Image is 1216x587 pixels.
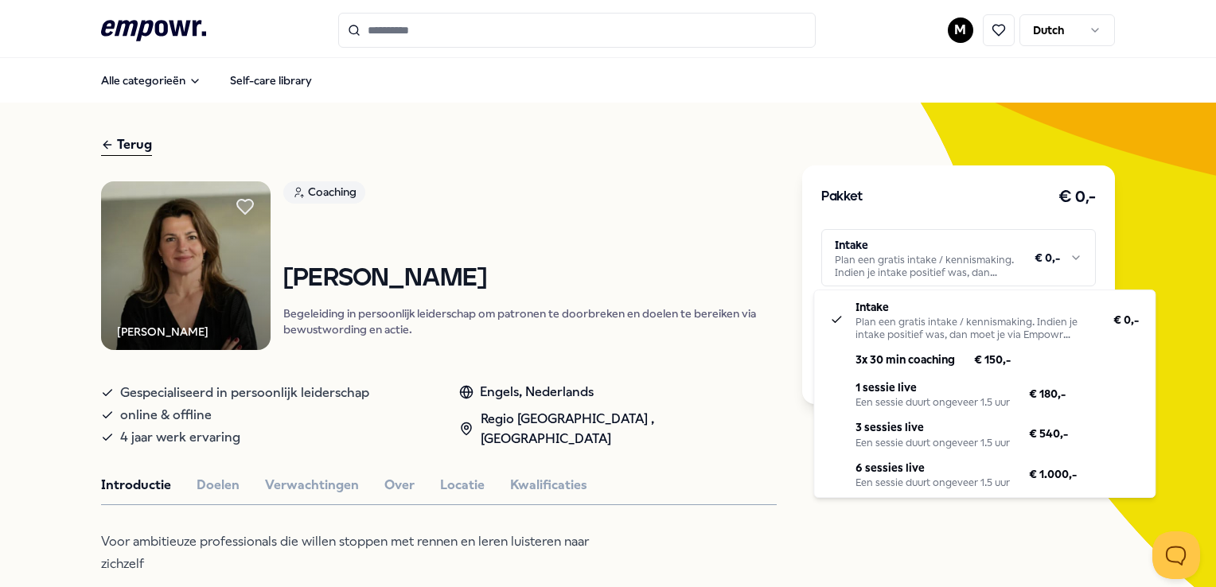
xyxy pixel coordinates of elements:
p: 3 sessies live [855,418,1010,436]
span: € 1.000,- [1029,465,1077,483]
div: Een sessie duurt ongeveer 1.5 uur [855,437,1010,449]
div: Plan een gratis intake / kennismaking. Indien je intake positief was, dan moet je via Empowr opni... [855,316,1094,341]
p: 6 sessies live [855,459,1010,476]
span: € 0,- [1113,311,1139,328]
p: Intake [855,298,1094,316]
span: € 150,- [974,351,1011,368]
span: € 180,- [1029,385,1066,402]
p: 1 sessie live [855,379,1010,396]
div: Een sessie duurt ongeveer 1.5 uur [855,476,1010,489]
div: Een sessie duurt ongeveer 1.5 uur [855,396,1010,409]
p: 3x 30 min coaching [855,351,955,368]
span: € 540,- [1029,425,1068,442]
